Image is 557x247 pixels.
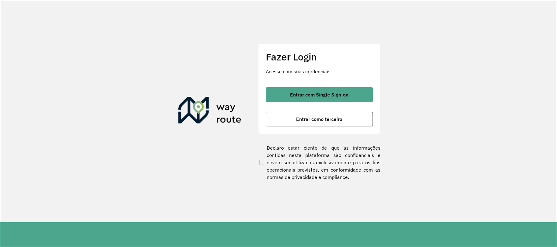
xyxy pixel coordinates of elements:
[266,51,373,63] h2: Fazer Login
[178,97,241,126] img: Roteirizador AmbevTech
[266,112,373,126] button: button
[266,87,373,102] button: button
[258,144,381,181] label: Declaro estar ciente de que as informações contidas nesta plataforma são confidenciais e devem se...
[290,92,348,97] span: Entrar com Single Sign-on
[266,68,373,75] p: Acesse com suas credenciais
[296,117,342,122] span: Entrar como terceiro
